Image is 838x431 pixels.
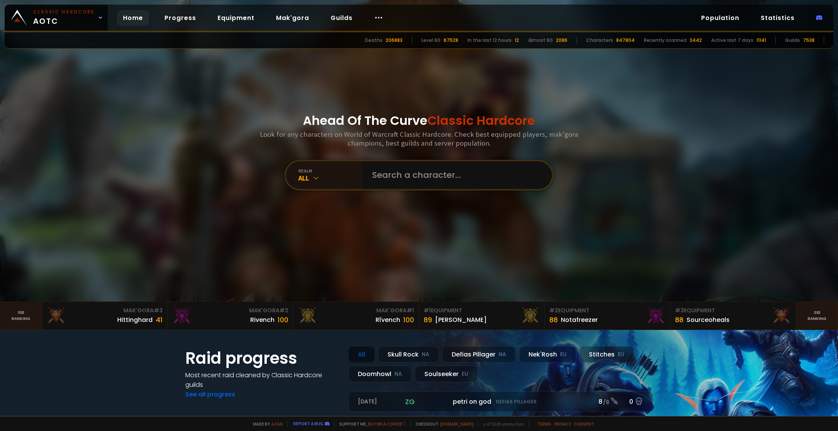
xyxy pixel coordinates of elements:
span: # 1 [407,307,414,314]
span: AOTC [33,8,95,27]
div: Deaths [365,37,382,44]
div: Characters [586,37,613,44]
div: 2086 [556,37,567,44]
div: Active last 7 days [711,37,753,44]
div: Equipment [549,307,665,315]
div: All [298,174,363,182]
span: Made by [248,421,283,427]
div: 100 [403,315,414,325]
div: 12 [515,37,519,44]
a: Mak'Gora#1Rîvench100 [293,302,419,330]
a: Population [695,10,745,26]
a: Seeranking [796,302,838,330]
a: #2Equipment88Notafreezer [545,302,670,330]
div: [PERSON_NAME] [435,315,487,325]
a: Statistics [755,10,801,26]
small: NA [499,351,506,358]
small: NA [394,370,402,378]
small: NA [422,351,429,358]
div: 11141 [757,37,766,44]
small: Classic Hardcore [33,8,95,15]
span: # 2 [279,307,288,314]
div: 847804 [616,37,635,44]
div: realm [298,168,363,174]
a: #3Equipment88Sourceoheals [670,302,796,330]
div: All [348,346,375,363]
a: Mak'Gora#3Hittinghard41 [42,302,168,330]
span: # 1 [424,307,431,314]
div: Stitches [579,346,634,363]
a: Progress [158,10,202,26]
div: 89 [424,315,432,325]
a: Privacy [554,421,571,427]
div: 88 [675,315,683,325]
div: Defias Pillager [442,346,516,363]
a: Guilds [324,10,359,26]
a: Mak'Gora#2Rivench100 [168,302,293,330]
div: Mak'Gora [172,307,288,315]
span: Checkout [411,421,474,427]
h3: Look for any characters on World of Warcraft Classic Hardcore. Check best equipped players, mak'g... [257,130,581,148]
div: Doomhowl [348,366,412,382]
div: 88 [549,315,558,325]
a: Mak'gora [270,10,315,26]
div: 41 [156,315,163,325]
span: Support me, [334,421,406,427]
div: Guilds [785,37,800,44]
div: Equipment [424,307,540,315]
div: 67528 [444,37,458,44]
h1: Ahead Of The Curve [303,111,535,130]
small: EU [618,351,624,358]
div: Nek'Rosh [519,346,576,363]
div: Recently scanned [644,37,687,44]
div: 100 [278,315,288,325]
div: Notafreezer [561,315,598,325]
a: See all progress [185,390,235,399]
span: v. d752d5 - production [478,421,524,427]
span: # 3 [154,307,163,314]
div: Hittinghard [117,315,153,325]
div: Skull Rock [378,346,439,363]
div: Almost 60 [528,37,553,44]
div: 7538 [803,37,815,44]
a: [DATE]zgpetri on godDefias Pillager8 /90 [348,391,653,412]
div: Equipment [675,307,791,315]
div: Soulseeker [415,366,478,382]
div: 206883 [386,37,402,44]
a: Buy me a coffee [368,421,406,427]
div: Level 60 [421,37,441,44]
a: Home [117,10,149,26]
div: 3442 [690,37,702,44]
a: Equipment [211,10,261,26]
a: Report a bug [293,421,323,426]
div: Mak'Gora [298,307,414,315]
small: EU [462,370,468,378]
span: Classic Hardcore [427,112,535,129]
a: Terms [537,421,551,427]
a: Classic HardcoreAOTC [5,5,108,31]
span: # 3 [675,307,684,314]
div: Rivench [250,315,274,325]
a: Consent [574,421,594,427]
h4: Most recent raid cleaned by Classic Hardcore guilds [185,370,339,390]
a: #1Equipment89[PERSON_NAME] [419,302,545,330]
div: Mak'Gora [47,307,163,315]
input: Search a character... [367,161,543,189]
a: [DOMAIN_NAME] [440,421,474,427]
span: # 2 [549,307,558,314]
div: In the last 12 hours [467,37,512,44]
h1: Raid progress [185,346,339,370]
small: EU [560,351,567,358]
a: a fan [271,421,283,427]
div: Rîvench [376,315,400,325]
div: Sourceoheals [687,315,730,325]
